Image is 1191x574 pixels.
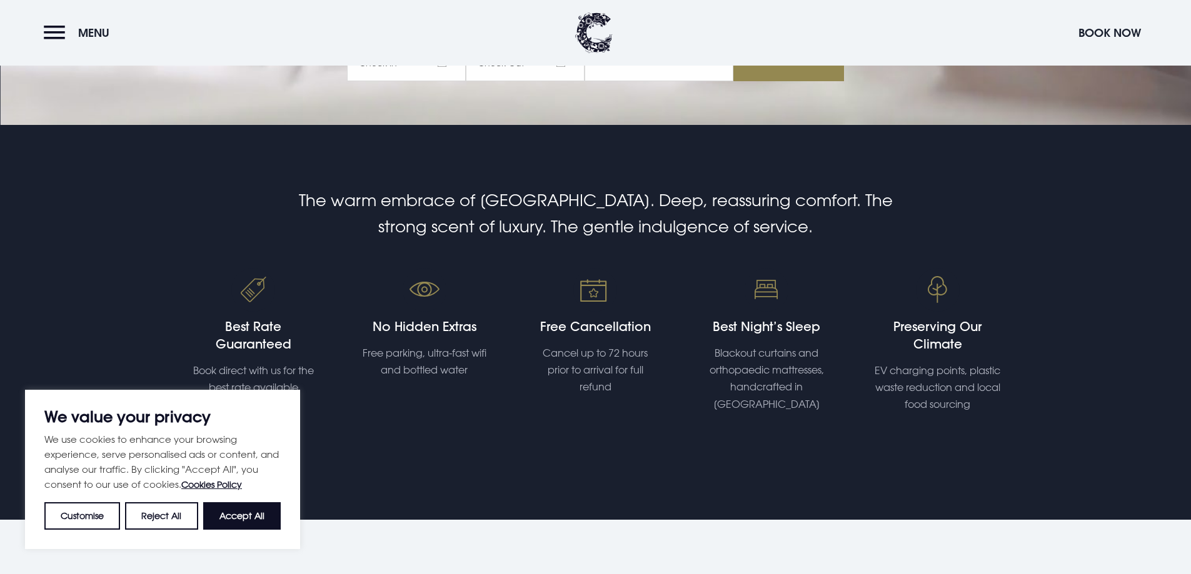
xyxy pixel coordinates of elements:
[575,12,613,53] img: Clandeboye Lodge
[573,268,617,312] img: Tailored bespoke events venue
[361,318,488,335] h4: No Hidden Extras
[532,318,659,335] h4: Free Cancellation
[78,26,109,40] span: Menu
[44,19,116,46] button: Menu
[44,432,281,492] p: We use cookies to enhance your browsing experience, serve personalised ads or content, and analys...
[361,345,488,379] p: Free parking, ultra-fast wifi and bottled water
[874,362,1001,413] p: EV charging points, plastic waste reduction and local food sourcing
[25,390,300,549] div: We value your privacy
[403,268,446,312] img: No hidden fees
[874,318,1001,353] h4: Preserving Our Climate
[703,345,830,413] p: Blackout curtains and orthopaedic mattresses, handcrafted in [GEOGRAPHIC_DATA]
[190,362,317,396] p: Book direct with us for the best rate available
[44,409,281,424] p: We value your privacy
[532,345,659,396] p: Cancel up to 72 hours prior to arrival for full refund
[299,191,893,236] span: The warm embrace of [GEOGRAPHIC_DATA]. Deep, reassuring comfort. The strong scent of luxury. The ...
[231,268,275,312] img: Best rate guaranteed
[181,479,242,490] a: Cookies Policy
[1072,19,1147,46] button: Book Now
[190,318,317,353] h4: Best Rate Guaranteed
[916,268,960,312] img: Event venue Bangor, Northern Ireland
[703,318,830,335] h4: Best Night’s Sleep
[203,502,281,530] button: Accept All
[125,502,198,530] button: Reject All
[745,268,788,312] img: Orthopaedic mattresses sleep
[44,502,120,530] button: Customise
